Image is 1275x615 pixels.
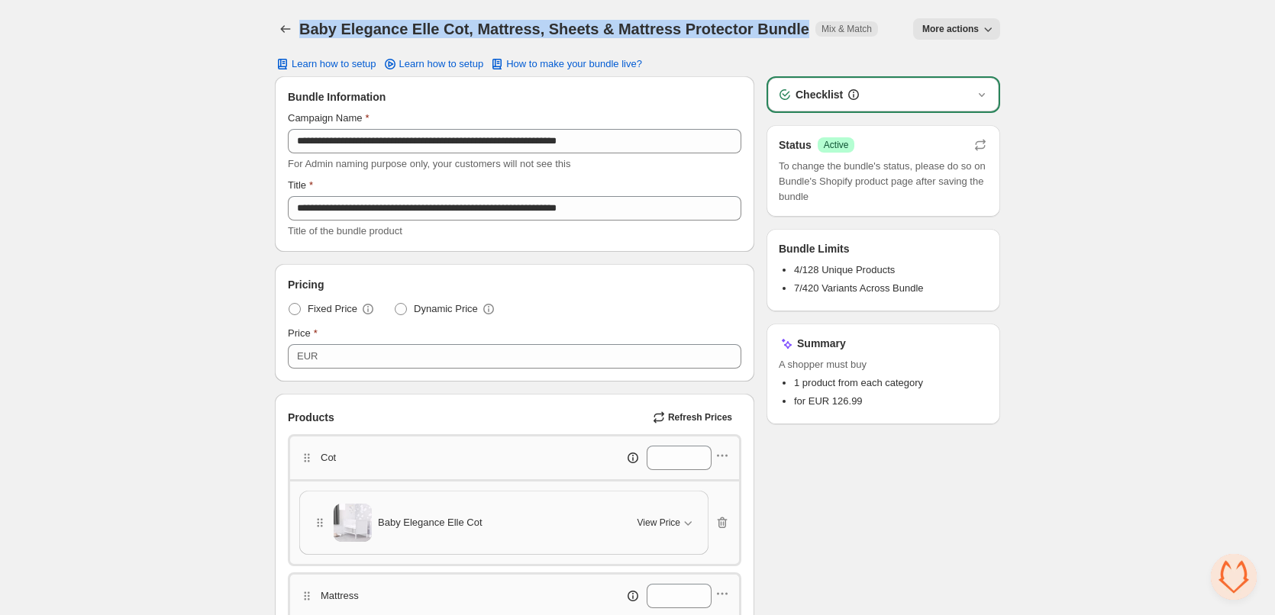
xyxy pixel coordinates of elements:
[321,450,336,465] p: Cot
[796,87,843,102] h3: Checklist
[297,349,318,364] div: EUR
[334,504,372,542] img: Baby Elegance Elle Cot
[1211,554,1257,600] div: Open chat
[506,58,642,70] span: How to make your bundle live?
[299,20,809,38] h1: Baby Elegance Elle Cot, Mattress, Sheets & Mattress Protector Bundle
[913,18,1000,40] button: More actions
[637,517,680,529] span: View Price
[628,510,705,535] button: View Price
[399,58,484,70] span: Learn how to setup
[414,301,478,317] span: Dynamic Price
[288,277,324,292] span: Pricing
[824,139,849,151] span: Active
[288,89,386,105] span: Bundle Information
[922,23,979,35] span: More actions
[288,225,402,237] span: Title of the bundle product
[308,301,357,317] span: Fixed Price
[668,411,732,423] span: Refresh Prices
[794,394,988,409] li: for EUR 126.99
[779,357,988,372] span: A shopper must buy
[647,407,741,428] button: Refresh Prices
[378,515,483,530] span: Baby Elegance Elle Cot
[321,588,359,604] p: Mattress
[288,111,370,126] label: Campaign Name
[288,410,334,425] span: Products
[779,159,988,204] span: To change the bundle's status, please do so on Bundle's Shopify product page after saving the bundle
[266,53,386,75] button: Learn how to setup
[373,53,493,75] a: Learn how to setup
[779,241,850,256] h3: Bundle Limits
[288,326,318,341] label: Price
[779,137,812,153] h3: Status
[797,336,846,351] h3: Summary
[794,375,988,391] li: 1 product from each category
[794,264,895,275] span: 4/128 Unique Products
[275,18,296,40] button: Back
[794,282,924,294] span: 7/420 Variants Across Bundle
[480,53,651,75] button: How to make your bundle live?
[288,178,313,193] label: Title
[821,23,872,35] span: Mix & Match
[292,58,376,70] span: Learn how to setup
[288,158,570,169] span: For Admin naming purpose only, your customers will not see this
